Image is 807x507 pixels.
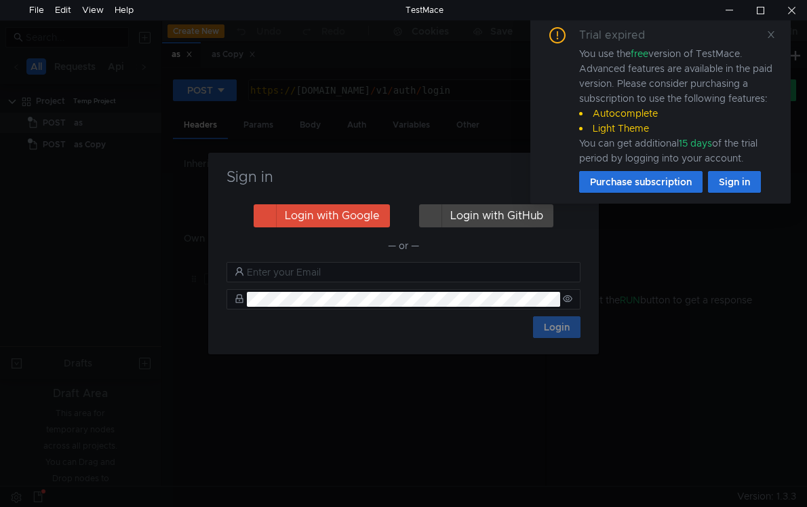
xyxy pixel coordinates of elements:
[419,204,553,227] button: Login with GitHub
[579,136,774,166] div: You can get additional of the trial period by logging into your account.
[579,46,774,166] div: You use the version of TestMace. Advanced features are available in the paid version. Please cons...
[247,265,572,280] input: Enter your Email
[579,171,703,193] button: Purchase subscription
[579,106,774,121] li: Autocomplete
[224,169,583,185] h3: Sign in
[227,238,580,254] div: — or —
[679,137,712,149] span: 15 days
[708,171,761,193] button: Sign in
[254,204,390,227] button: Login with Google
[579,121,774,136] li: Light Theme
[579,27,661,43] div: Trial expired
[631,48,648,60] span: free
